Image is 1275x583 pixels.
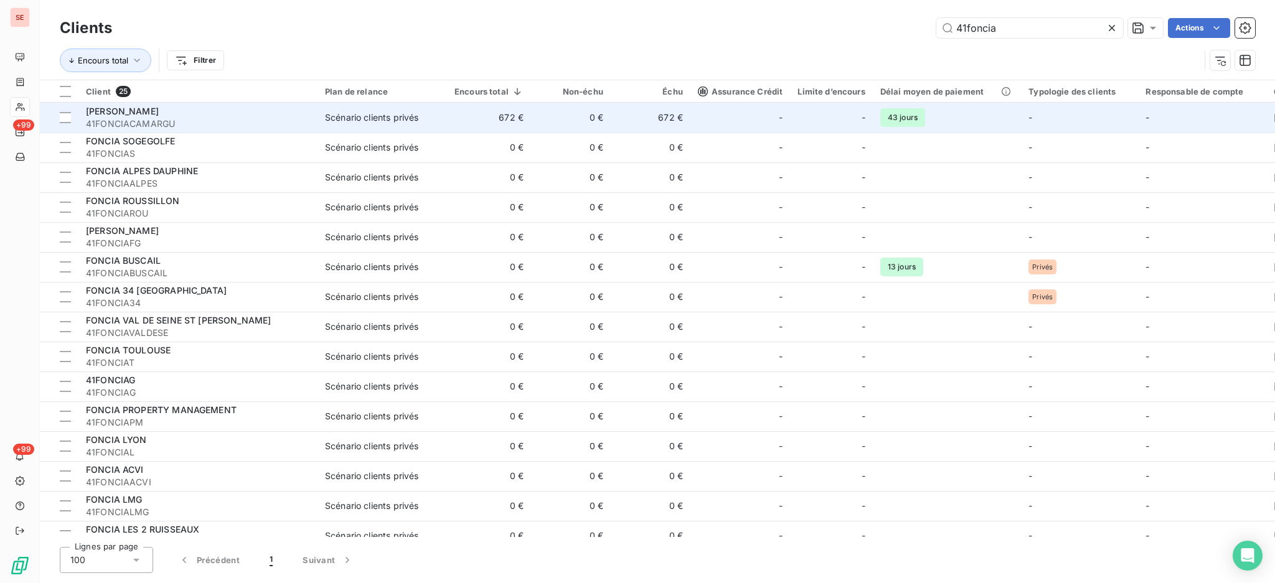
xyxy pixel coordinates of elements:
div: Délai moyen de paiement [880,86,1014,96]
td: 0 € [611,192,690,222]
span: - [1146,231,1149,242]
span: - [1146,470,1149,481]
td: 0 € [531,162,611,192]
td: 672 € [447,103,531,133]
span: - [1028,112,1032,123]
button: Filtrer [167,50,224,70]
span: - [1146,321,1149,332]
td: 0 € [447,431,531,461]
span: - [1028,231,1032,242]
td: 0 € [611,491,690,521]
span: Privés [1032,293,1053,301]
td: 0 € [447,491,531,521]
td: 0 € [531,133,611,162]
span: - [862,171,865,184]
span: - [862,440,865,452]
span: 41FONCIACAMARGU [86,118,310,130]
span: Assurance Crédit [698,86,783,96]
span: - [862,500,865,512]
span: - [779,350,783,363]
td: 0 € [447,222,531,252]
span: - [1146,500,1149,511]
span: FONCIA 34 [GEOGRAPHIC_DATA] [86,285,227,296]
span: - [779,470,783,482]
td: 0 € [531,342,611,371]
span: 41FONCIAROU [86,207,310,220]
span: - [779,410,783,422]
td: 0 € [531,222,611,252]
span: - [862,410,865,422]
span: FONCIA ALPES DAUPHINE [86,166,198,176]
div: Non-échu [539,86,603,96]
div: Scénario clients privés [325,529,418,542]
td: 0 € [447,162,531,192]
span: Privés [1032,263,1053,271]
span: - [862,529,865,542]
td: 0 € [531,192,611,222]
span: 41FONCIAACVI [86,476,310,488]
button: 1 [255,547,288,573]
td: 0 € [447,133,531,162]
span: Client [86,86,111,96]
span: - [1028,381,1032,391]
div: Scénario clients privés [325,291,418,303]
td: 0 € [611,252,690,282]
span: - [1028,142,1032,152]
span: 13 jours [880,258,923,276]
span: - [1028,500,1032,511]
td: 0 € [447,371,531,401]
span: - [1028,202,1032,212]
span: - [779,141,783,154]
td: 0 € [447,192,531,222]
span: 25 [116,86,131,97]
span: - [1146,142,1149,152]
span: - [779,440,783,452]
span: - [1028,321,1032,332]
td: 0 € [531,252,611,282]
span: - [1146,261,1149,272]
span: - [779,291,783,303]
span: Encours total [78,55,128,65]
span: FONCIA TOULOUSE [86,345,171,355]
td: 0 € [611,342,690,371]
span: 1 [270,554,273,566]
td: 0 € [611,222,690,252]
div: Scénario clients privés [325,171,418,184]
td: 0 € [611,282,690,312]
span: 41FONCIAS [86,147,310,160]
td: 0 € [531,103,611,133]
span: - [862,111,865,124]
span: FONCIA ACVI [86,464,144,475]
td: 0 € [611,401,690,431]
span: FONCIA LYON [86,434,147,445]
span: - [1028,351,1032,361]
td: 0 € [447,312,531,342]
span: 41FONCIAG [86,386,310,399]
span: - [1146,441,1149,451]
span: - [862,380,865,393]
td: 0 € [531,461,611,491]
div: Scénario clients privés [325,231,418,243]
span: - [1146,351,1149,361]
td: 0 € [531,431,611,461]
span: - [779,380,783,393]
div: SE [10,7,30,27]
span: FONCIA VAL DE SEINE ST [PERSON_NAME] [86,315,271,325]
span: - [1146,172,1149,182]
span: - [862,320,865,333]
span: - [1028,441,1032,451]
span: - [862,201,865,213]
td: 0 € [531,491,611,521]
span: - [1028,411,1032,421]
button: Suivant [288,547,369,573]
button: Encours total [60,49,151,72]
span: - [862,291,865,303]
span: - [862,141,865,154]
div: Scénario clients privés [325,111,418,124]
div: Scénario clients privés [325,141,418,154]
span: - [779,111,783,124]
div: Limite d’encours [797,86,865,96]
span: - [1146,291,1149,302]
div: Responsable de compte [1146,86,1258,96]
span: 41FONCIALES2R [86,536,310,548]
